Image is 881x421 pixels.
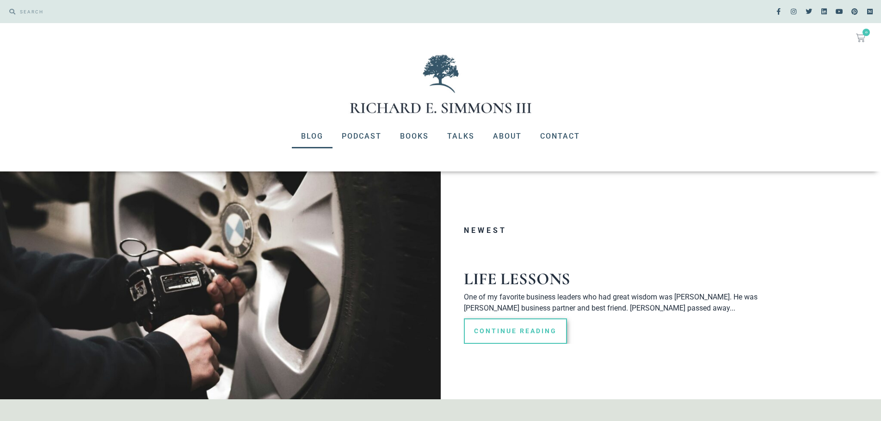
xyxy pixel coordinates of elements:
[464,227,760,234] h3: Newest
[391,124,438,148] a: Books
[531,124,589,148] a: Contact
[484,124,531,148] a: About
[15,5,436,18] input: SEARCH
[464,292,760,314] p: One of my favorite business leaders who had great wisdom was [PERSON_NAME]. He was [PERSON_NAME] ...
[333,124,391,148] a: Podcast
[438,124,484,148] a: Talks
[845,28,876,48] a: 0
[292,124,333,148] a: Blog
[464,269,570,289] a: Life Lessons
[863,29,870,36] span: 0
[464,318,567,344] a: Read more about Life Lessons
